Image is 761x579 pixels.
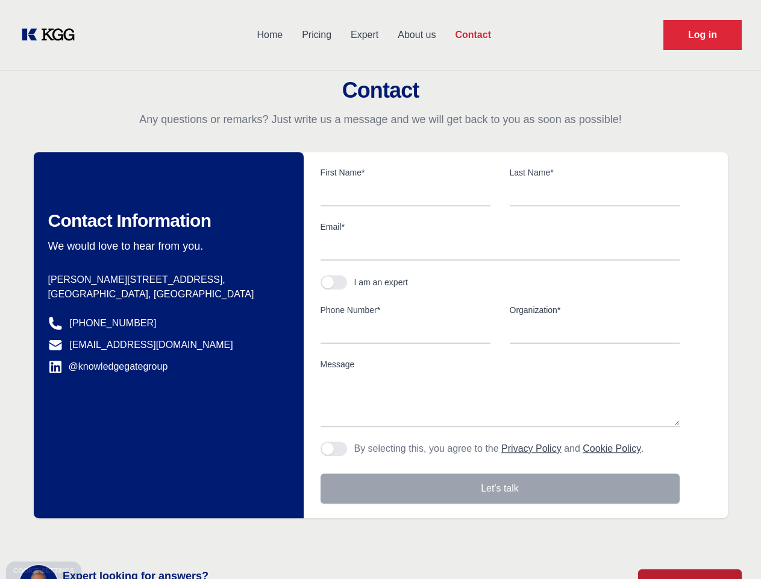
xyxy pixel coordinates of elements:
p: By selecting this, you agree to the and . [354,441,644,456]
p: [PERSON_NAME][STREET_ADDRESS], [48,273,284,287]
iframe: Chat Widget [701,521,761,579]
a: [EMAIL_ADDRESS][DOMAIN_NAME] [70,338,233,352]
a: About us [388,19,445,51]
h2: Contact Information [48,210,284,232]
button: Let's talk [321,473,680,504]
a: @knowledgegategroup [48,359,168,374]
label: First Name* [321,166,490,179]
p: [GEOGRAPHIC_DATA], [GEOGRAPHIC_DATA] [48,287,284,302]
a: Contact [445,19,501,51]
p: We would love to hear from you. [48,239,284,253]
h2: Contact [14,78,747,103]
a: Cookie Policy [583,443,641,454]
label: Last Name* [510,166,680,179]
p: Any questions or remarks? Just write us a message and we will get back to you as soon as possible! [14,112,747,127]
a: Privacy Policy [501,443,562,454]
a: [PHONE_NUMBER] [70,316,157,331]
label: Organization* [510,304,680,316]
label: Email* [321,221,680,233]
a: Expert [341,19,388,51]
a: Home [247,19,292,51]
div: I am an expert [354,276,409,288]
a: KOL Knowledge Platform: Talk to Key External Experts (KEE) [19,25,84,45]
label: Phone Number* [321,304,490,316]
a: Request Demo [663,20,742,50]
label: Message [321,358,680,370]
a: Pricing [292,19,341,51]
div: Cookie settings [13,568,74,574]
